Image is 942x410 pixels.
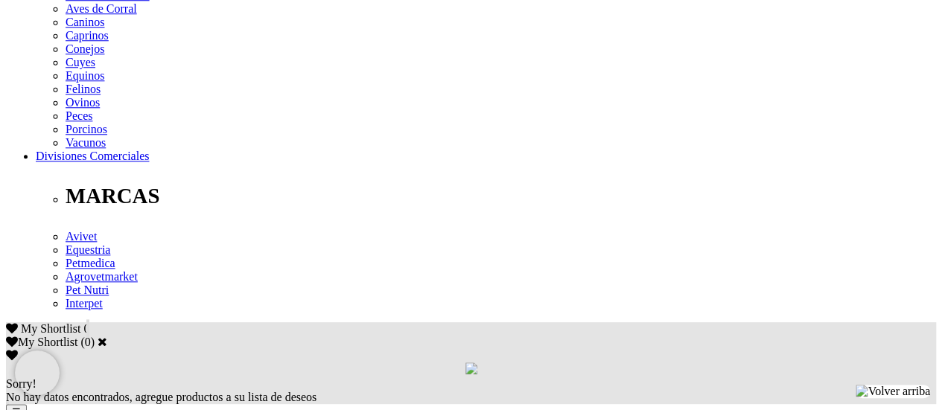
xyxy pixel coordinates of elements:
[85,336,91,348] label: 0
[66,16,104,28] a: Caninos
[66,83,101,95] a: Felinos
[6,377,936,404] div: No hay datos encontrados, agregue productos a su lista de deseos
[66,243,110,256] a: Equestria
[66,284,109,296] a: Pet Nutri
[15,350,60,395] iframe: Brevo live chat
[36,150,149,162] a: Divisiones Comerciales
[6,336,77,348] label: My Shortlist
[66,29,109,42] a: Caprinos
[856,385,930,398] img: Volver arriba
[66,184,936,208] p: MARCAS
[6,377,36,390] span: Sorry!
[66,297,103,310] a: Interpet
[465,362,477,374] img: loading.gif
[66,109,92,122] a: Peces
[98,336,107,347] a: Cerrar
[66,270,138,283] a: Agrovetmarket
[66,96,100,109] a: Ovinos
[66,2,137,15] a: Aves de Corral
[21,322,80,335] span: My Shortlist
[66,136,106,149] a: Vacunos
[66,257,115,269] a: Petmedica
[66,230,97,243] a: Avivet
[66,69,104,82] a: Equinos
[66,123,107,135] a: Porcinos
[80,336,95,348] span: ( )
[66,42,104,55] a: Conejos
[83,322,89,335] span: 0
[66,56,95,68] a: Cuyes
